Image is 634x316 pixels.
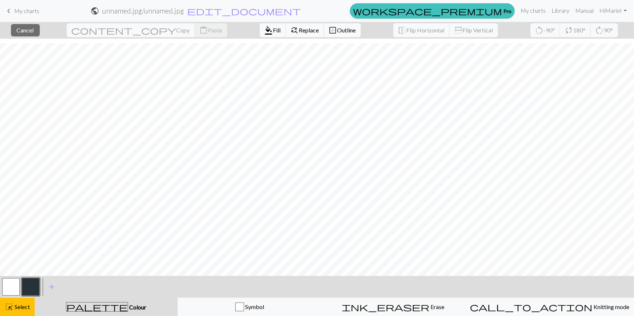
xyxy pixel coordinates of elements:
[4,6,13,16] span: keyboard_arrow_left
[337,27,356,34] span: Outline
[573,27,586,34] span: 180°
[463,27,493,34] span: Flip Vertical
[407,27,445,34] span: Flip Horizontal
[128,304,146,311] span: Colour
[11,24,40,36] button: Cancel
[66,302,128,312] span: palette
[244,303,264,310] span: Symbol
[90,6,99,16] span: public
[465,298,634,316] button: Knitting mode
[470,302,592,312] span: call_to_action
[273,27,281,34] span: Fill
[187,6,301,16] span: edit_document
[329,25,337,35] span: border_outer
[178,298,321,316] button: Symbol
[535,25,544,35] span: rotate_left
[596,3,630,18] a: HiMariel
[565,25,573,35] span: sync
[398,25,407,35] span: flip
[353,6,502,16] span: workspace_premium
[299,27,319,34] span: Replace
[14,7,39,14] span: My charts
[47,282,56,292] span: add
[350,3,515,19] a: Pro
[604,27,613,34] span: 90°
[13,303,30,310] span: Select
[71,25,177,35] span: content_copy
[453,26,464,35] span: flip
[67,23,195,37] button: Copy
[35,298,178,316] button: Colour
[591,23,618,37] button: 90°
[595,25,604,35] span: rotate_right
[592,303,629,310] span: Knitting mode
[321,298,465,316] button: Erase
[4,5,39,17] a: My charts
[5,302,13,312] span: highlight_alt
[430,303,445,310] span: Erase
[17,27,34,34] span: Cancel
[264,25,273,35] span: format_color_fill
[177,27,190,34] span: Copy
[324,23,361,37] button: Outline
[449,23,498,37] button: Flip Vertical
[286,23,324,37] button: Replace
[102,7,184,15] h2: unnamed.jpg / unnamed.jpg
[530,23,560,37] button: -90°
[393,23,450,37] button: Flip Horizontal
[572,3,596,18] a: Manual
[549,3,572,18] a: Library
[560,23,591,37] button: 180°
[260,23,286,37] button: Fill
[544,27,555,34] span: -90°
[518,3,549,18] a: My charts
[342,302,430,312] span: ink_eraser
[290,25,299,35] span: find_replace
